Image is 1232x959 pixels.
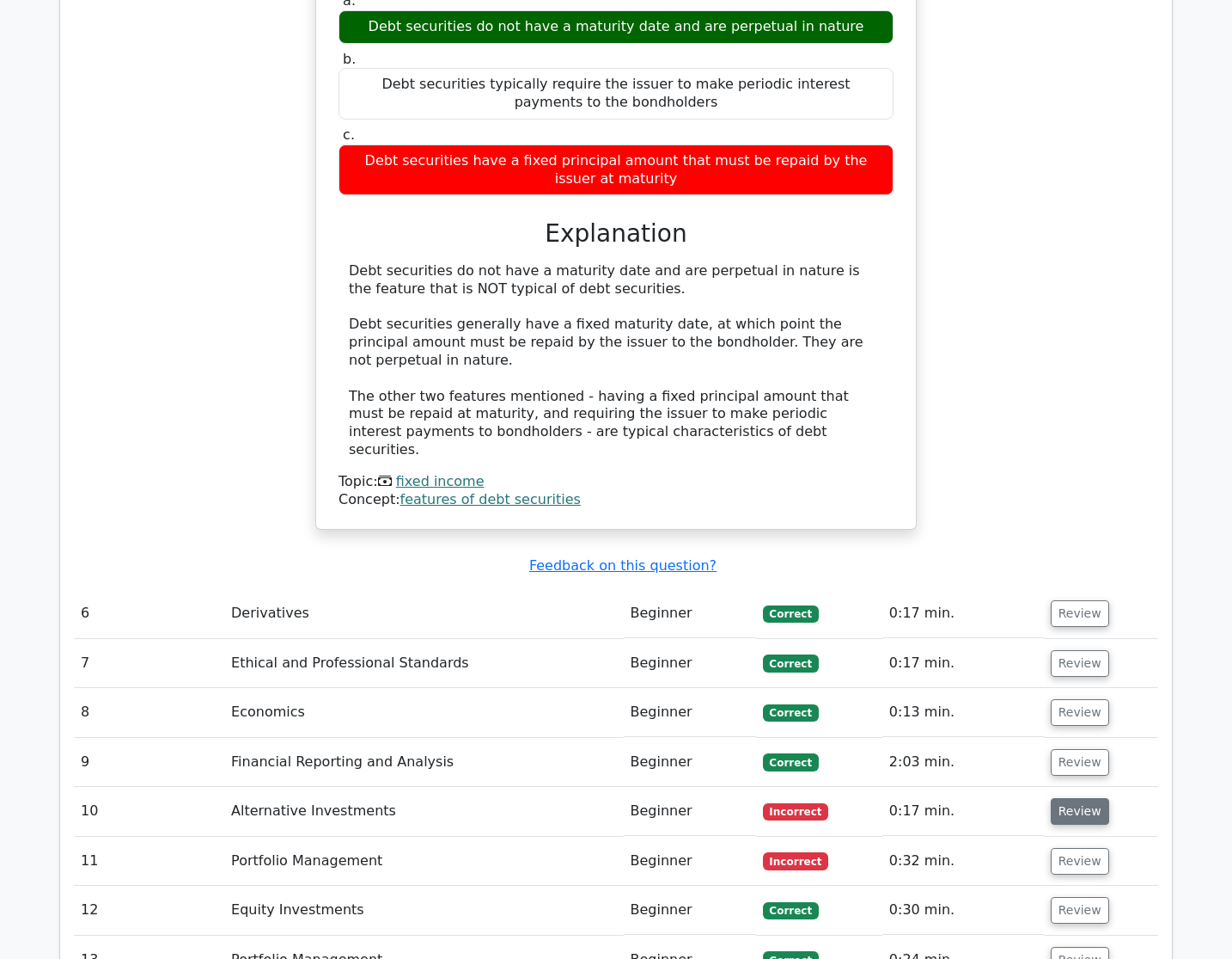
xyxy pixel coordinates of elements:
span: Correct [763,704,819,722]
a: fixed income [396,473,485,489]
span: Incorrect [763,852,829,870]
td: Equity Investments [224,886,623,935]
td: Beginner [624,639,756,688]
td: 2:03 min. [882,738,1044,787]
td: Portfolio Management [224,837,623,886]
td: 10 [74,787,224,836]
td: Beginner [624,688,756,737]
span: Correct [763,655,819,672]
td: 7 [74,639,224,688]
td: 0:17 min. [882,589,1044,638]
div: Debt securities have a fixed principal amount that must be repaid by the issuer at maturity [338,144,894,196]
button: Review [1051,848,1109,875]
div: Debt securities typically require the issuer to make periodic interest payments to the bondholders [338,68,894,120]
td: Beginner [624,886,756,935]
h3: Explanation [349,219,883,249]
span: Correct [763,902,819,919]
td: 11 [74,837,224,886]
td: Alternative Investments [224,787,623,836]
td: 8 [74,688,224,737]
button: Review [1051,650,1109,677]
td: 6 [74,589,224,638]
span: Correct [763,606,819,623]
td: 12 [74,886,224,935]
span: Incorrect [763,803,829,821]
td: Derivatives [224,589,623,638]
button: Review [1051,798,1109,825]
td: Beginner [624,589,756,638]
button: Review [1051,749,1109,776]
td: Beginner [624,738,756,787]
td: Economics [224,688,623,737]
a: features of debt securities [400,491,581,507]
td: 0:17 min. [882,787,1044,836]
button: Review [1051,897,1109,924]
div: Concept: [338,491,894,509]
div: Topic: [338,473,894,491]
span: b. [343,51,356,67]
td: 0:13 min. [882,688,1044,737]
div: Debt securities do not have a maturity date and are perpetual in nature [338,10,894,44]
button: Review [1051,699,1109,726]
td: Financial Reporting and Analysis [224,738,623,787]
td: 0:30 min. [882,886,1044,935]
td: 0:32 min. [882,837,1044,886]
span: c. [343,126,355,143]
td: Beginner [624,787,756,836]
span: Correct [763,753,819,771]
button: Review [1051,600,1109,627]
td: Ethical and Professional Standards [224,639,623,688]
td: 9 [74,738,224,787]
td: 0:17 min. [882,639,1044,688]
a: Feedback on this question? [529,557,717,574]
td: Beginner [624,837,756,886]
div: Debt securities do not have a maturity date and are perpetual in nature is the feature that is NO... [349,262,883,459]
